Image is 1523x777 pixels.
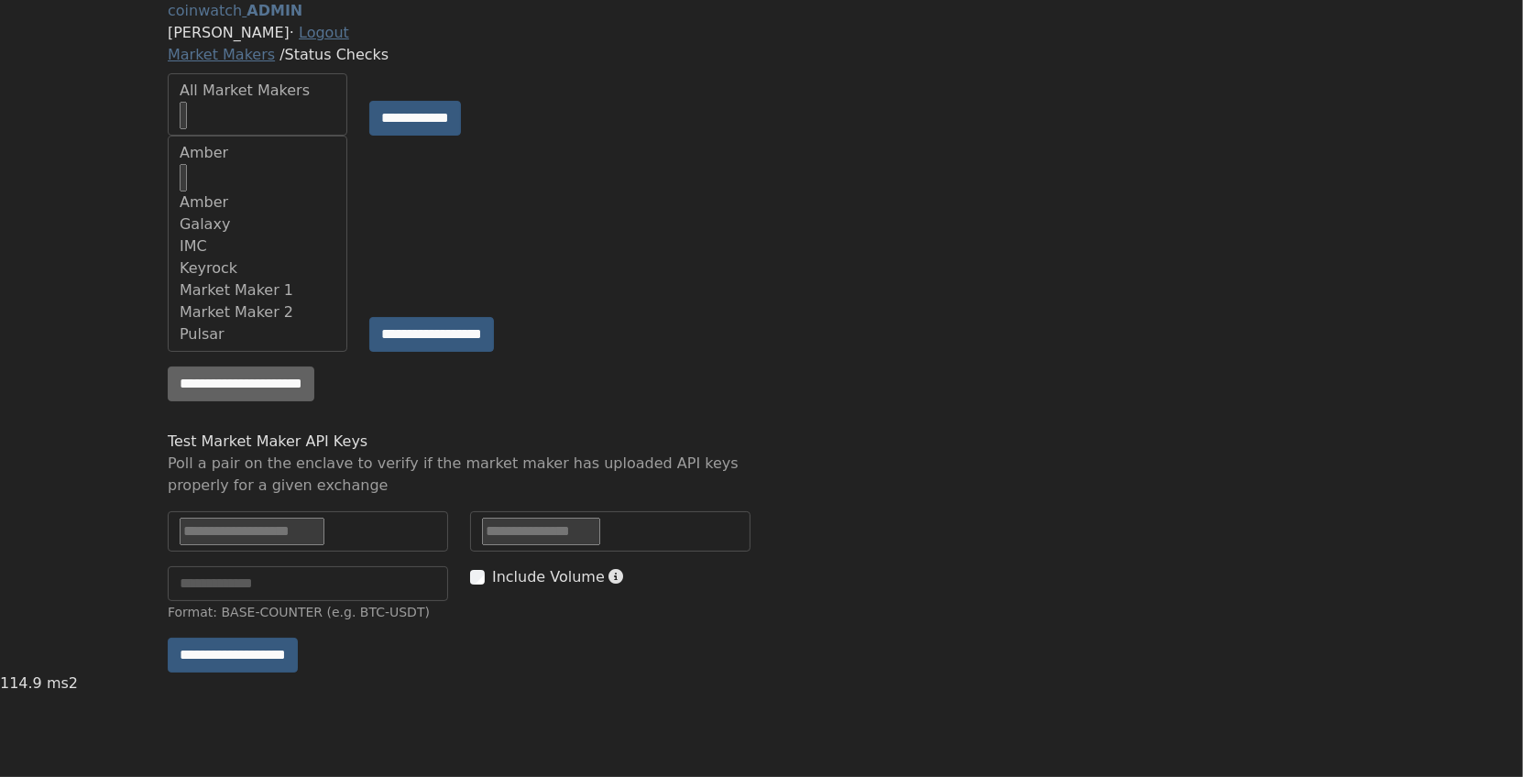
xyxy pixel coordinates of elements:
[180,80,335,102] div: All Market Makers
[279,46,284,63] span: /
[180,235,359,257] div: IMC
[168,46,275,63] a: Market Makers
[299,24,349,41] a: Logout
[168,453,751,497] div: Poll a pair on the enclave to verify if the market maker has uploaded API keys properly for a giv...
[180,279,359,301] div: Market Maker 1
[47,674,69,692] span: ms
[180,142,335,164] div: Amber
[180,257,359,279] div: Keyrock
[180,323,359,345] div: Pulsar
[492,566,605,588] label: Include Volume
[180,192,359,213] div: Amber
[180,213,359,235] div: Galaxy
[180,301,359,323] div: Market Maker 2
[290,24,294,41] span: ·
[168,2,302,19] a: coinwatch ADMIN
[69,674,78,692] span: 2
[168,605,430,619] small: Format: BASE-COUNTER (e.g. BTC-USDT)
[168,22,1355,44] div: [PERSON_NAME]
[168,431,751,453] div: Test Market Maker API Keys
[168,44,1355,66] div: Status Checks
